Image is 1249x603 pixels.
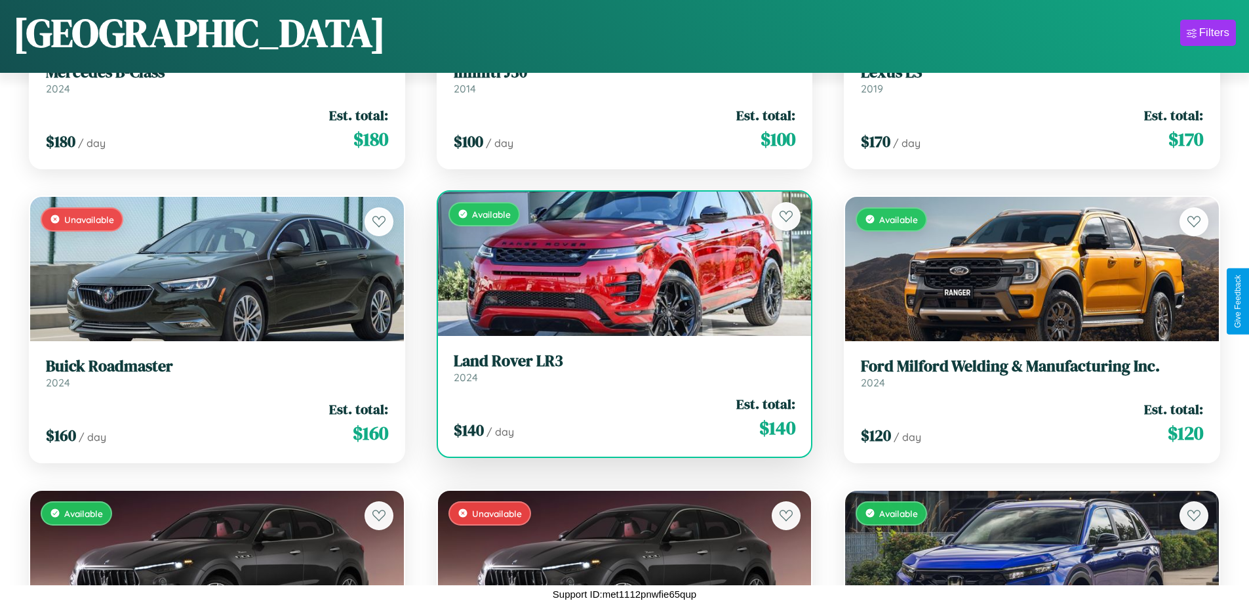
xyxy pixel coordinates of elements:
span: 2024 [454,371,478,384]
span: Available [472,209,511,220]
h3: Land Rover LR3 [454,352,796,371]
span: Est. total: [329,400,388,419]
span: 2024 [46,82,70,95]
span: / day [486,136,513,150]
button: Filters [1180,20,1236,46]
h1: [GEOGRAPHIC_DATA] [13,6,386,60]
span: / day [78,136,106,150]
span: / day [893,136,921,150]
span: / day [486,425,514,438]
span: Est. total: [1144,400,1203,419]
span: Est. total: [736,394,795,413]
span: $ 160 [353,420,388,446]
span: Est. total: [736,106,795,125]
span: Available [879,214,918,225]
h3: Infiniti J30 [454,63,796,82]
span: Est. total: [329,106,388,125]
span: 2014 [454,82,476,95]
h3: Mercedes B-Class [46,63,388,82]
h3: Ford Milford Welding & Manufacturing Inc. [861,357,1203,376]
a: Ford Milford Welding & Manufacturing Inc.2024 [861,357,1203,389]
span: $ 170 [1168,126,1203,152]
a: Infiniti J302014 [454,63,796,95]
span: Available [879,508,918,519]
span: $ 140 [759,415,795,441]
span: $ 120 [1168,420,1203,446]
h3: Lexus LS [861,63,1203,82]
span: $ 140 [454,419,484,441]
span: $ 170 [861,131,890,152]
span: Est. total: [1144,106,1203,125]
span: Unavailable [64,214,114,225]
span: $ 180 [353,126,388,152]
div: Give Feedback [1233,275,1242,328]
a: Buick Roadmaster2024 [46,357,388,389]
span: $ 100 [761,126,795,152]
div: Filters [1199,26,1229,39]
span: 2024 [861,376,885,389]
span: $ 100 [454,131,483,152]
span: 2024 [46,376,70,389]
span: $ 180 [46,131,75,152]
a: Lexus LS2019 [861,63,1203,95]
p: Support ID: met1112pnwfie65qup [553,585,696,603]
a: Land Rover LR32024 [454,352,796,384]
span: $ 160 [46,425,76,446]
span: 2019 [861,82,883,95]
span: $ 120 [861,425,891,446]
span: / day [79,430,106,444]
h3: Buick Roadmaster [46,357,388,376]
span: Unavailable [472,508,522,519]
span: Available [64,508,103,519]
a: Mercedes B-Class2024 [46,63,388,95]
span: / day [894,430,921,444]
